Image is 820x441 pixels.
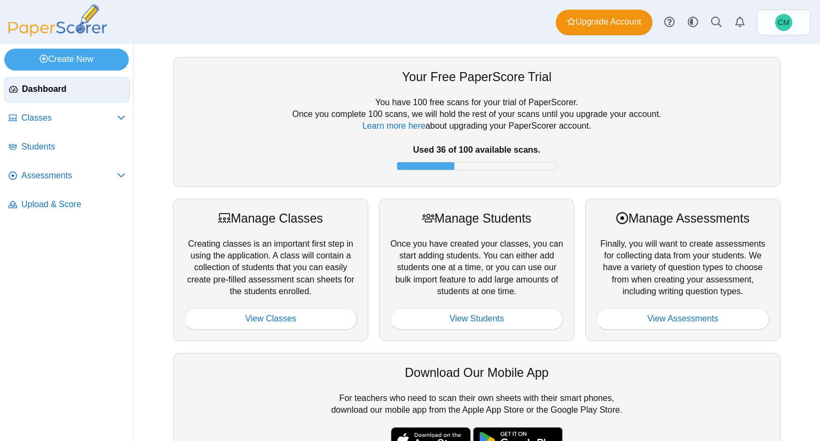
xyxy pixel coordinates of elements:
[757,10,810,35] a: Cuauhtémoc Martinez
[21,199,125,210] span: Upload & Score
[4,49,129,70] a: Create New
[4,135,130,160] a: Students
[184,364,769,381] div: Download Our Mobile App
[596,308,769,329] a: View Assessments
[184,308,357,329] a: View Classes
[184,210,357,227] div: Manage Classes
[390,210,563,227] div: Manage Students
[184,68,769,85] div: Your Free PaperScore Trial
[567,16,641,28] span: Upgrade Account
[379,199,574,341] div: Once you have created your classes, you can start adding students. You can either add students on...
[4,106,130,131] a: Classes
[4,163,130,189] a: Assessments
[173,199,368,341] div: Creating classes is an important first step in using the application. A class will contain a coll...
[556,10,652,35] a: Upgrade Account
[184,97,769,176] div: You have 100 free scans for your trial of PaperScorer. Once you complete 100 scans, we will hold ...
[4,192,130,218] a: Upload & Score
[4,4,111,37] img: PaperScorer
[4,77,130,103] a: Dashboard
[778,19,790,26] span: Cuauhtémoc Martinez
[4,29,111,38] a: PaperScorer
[21,170,117,182] span: Assessments
[390,308,563,329] a: View Students
[21,112,117,124] span: Classes
[21,141,125,153] span: Students
[362,121,425,130] a: Learn more here
[585,199,780,341] div: Finally, you will want to create assessments for collecting data from your students. We have a va...
[22,83,125,95] span: Dashboard
[413,145,540,154] b: Used 36 of 100 available scans.
[596,210,769,227] div: Manage Assessments
[775,14,792,31] span: Cuauhtémoc Martinez
[728,11,752,34] a: Alerts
